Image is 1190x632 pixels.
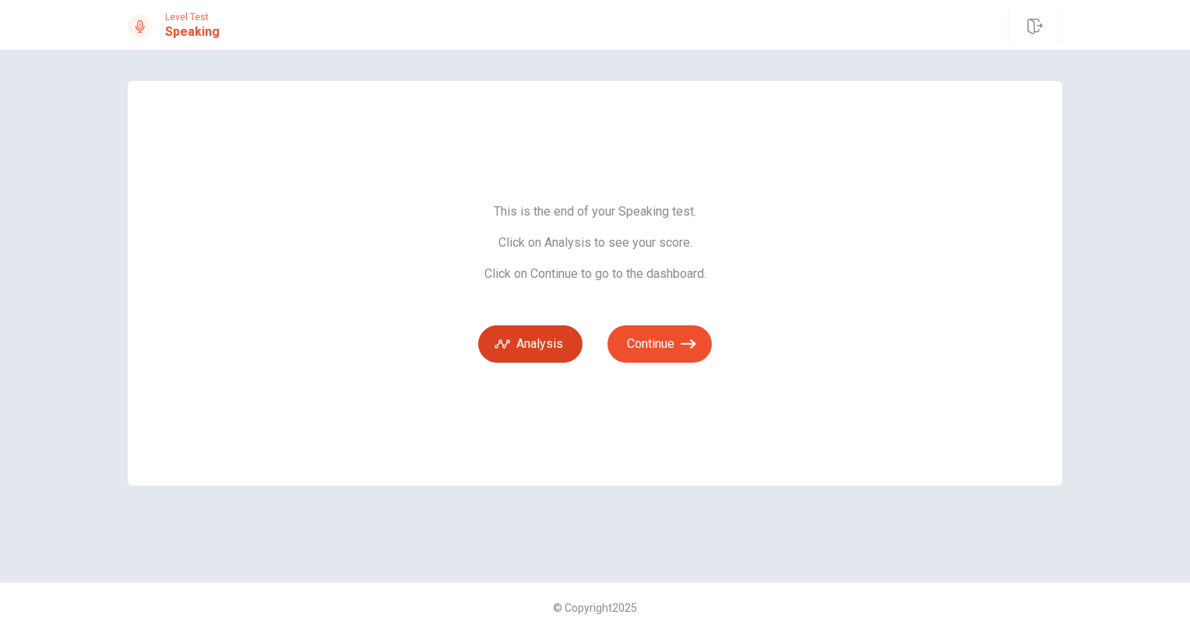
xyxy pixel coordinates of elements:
span: © Copyright 2025 [553,602,637,614]
button: Continue [607,325,712,363]
span: This is the end of your Speaking test. Click on Analysis to see your score. Click on Continue to ... [478,204,712,282]
span: Level Test [165,12,220,23]
h1: Speaking [165,23,220,41]
button: Analysis [478,325,583,363]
